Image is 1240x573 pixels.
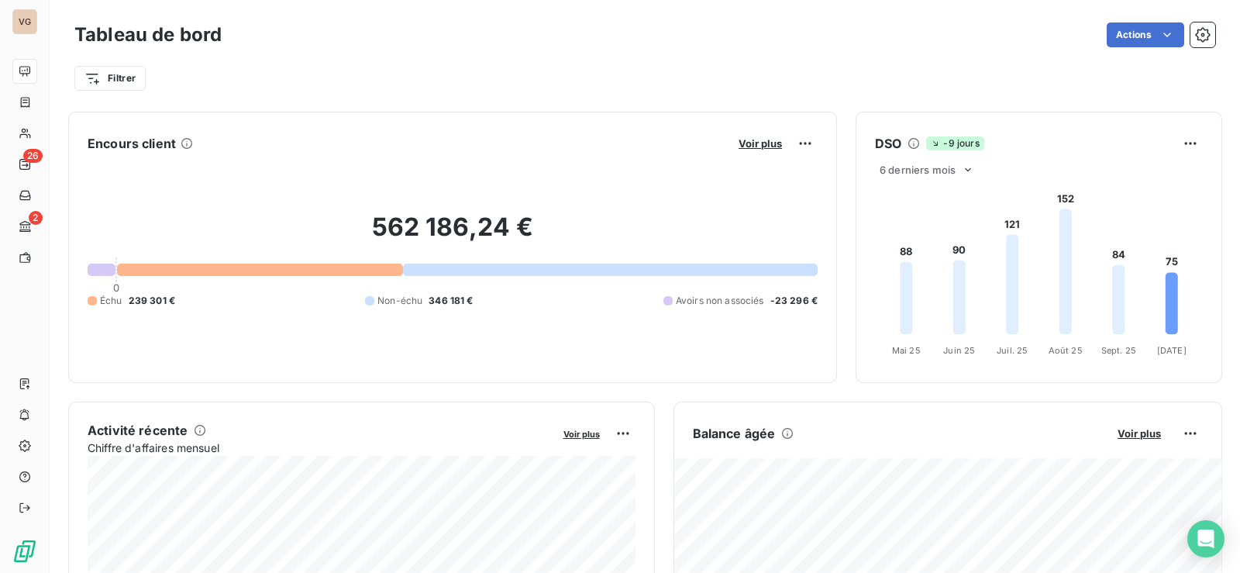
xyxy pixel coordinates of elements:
span: Voir plus [563,429,600,440]
button: Filtrer [74,66,146,91]
span: Chiffre d'affaires mensuel [88,440,553,456]
tspan: [DATE] [1157,345,1187,356]
button: Voir plus [1113,426,1166,440]
span: Échu [100,294,122,308]
tspan: Juil. 25 [997,345,1028,356]
span: -9 jours [926,136,983,150]
span: -23 296 € [770,294,818,308]
span: 239 301 € [129,294,175,308]
tspan: Août 25 [1049,345,1083,356]
button: Voir plus [734,136,787,150]
span: 26 [23,149,43,163]
h3: Tableau de bord [74,21,222,49]
span: Voir plus [1118,427,1161,440]
span: Non-échu [377,294,422,308]
button: Actions [1107,22,1184,47]
div: VG [12,9,37,34]
span: 0 [113,281,119,294]
tspan: Sept. 25 [1101,345,1136,356]
h6: Encours client [88,134,176,153]
span: Voir plus [739,137,782,150]
span: 346 181 € [429,294,473,308]
tspan: Mai 25 [892,345,921,356]
tspan: Juin 25 [943,345,975,356]
button: Voir plus [559,426,604,440]
span: 6 derniers mois [880,164,956,176]
span: Avoirs non associés [676,294,764,308]
h2: 562 186,24 € [88,212,818,258]
h6: DSO [875,134,901,153]
span: 2 [29,211,43,225]
h6: Activité récente [88,421,188,440]
img: Logo LeanPay [12,539,37,564]
h6: Balance âgée [693,424,776,443]
div: Open Intercom Messenger [1187,520,1224,557]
